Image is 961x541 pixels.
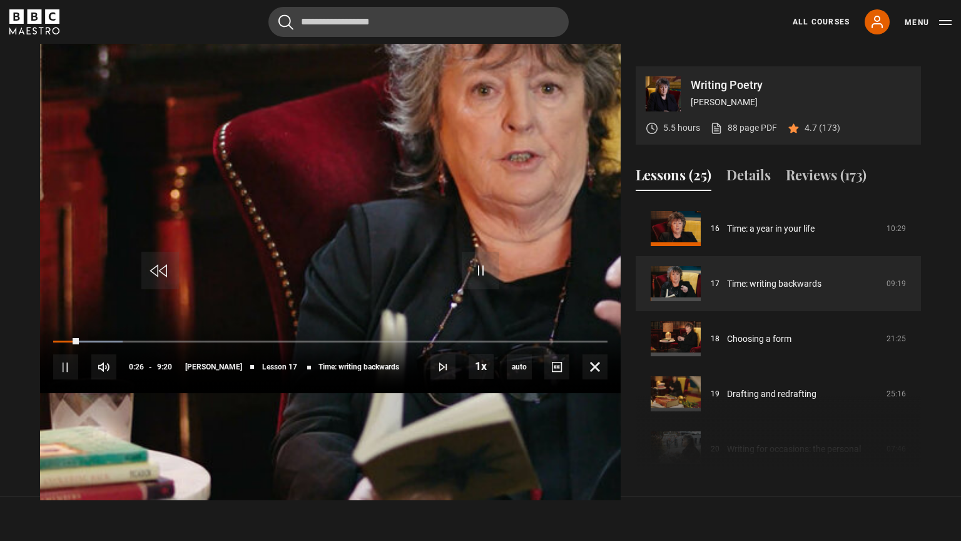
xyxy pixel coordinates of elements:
button: Submit the search query [278,14,293,30]
div: Progress Bar [53,341,608,343]
a: 88 page PDF [710,121,777,135]
button: Reviews (173) [786,165,867,191]
button: Pause [53,354,78,379]
a: Time: writing backwards [727,277,821,291]
p: Writing Poetry [691,80,911,91]
a: All Courses [793,16,850,28]
span: Lesson 17 [262,363,297,371]
span: Time: writing backwards [318,363,399,371]
p: 4.7 (173) [805,121,840,135]
span: 0:26 [129,356,144,378]
a: Drafting and redrafting [727,388,816,401]
button: Captions [544,354,569,379]
input: Search [268,7,569,37]
div: Current quality: 1080p [507,354,532,379]
button: Details [726,165,771,191]
button: Mute [91,354,116,379]
button: Lessons (25) [636,165,711,191]
button: Next Lesson [430,354,455,379]
svg: BBC Maestro [9,9,59,34]
span: 9:20 [157,356,172,378]
p: 5.5 hours [663,121,700,135]
a: Choosing a form [727,332,791,346]
button: Toggle navigation [905,16,952,29]
button: Fullscreen [582,354,608,379]
span: [PERSON_NAME] [185,363,242,371]
span: - [149,363,152,371]
video-js: Video Player [40,66,621,393]
a: Time: a year in your life [727,222,815,235]
span: auto [507,354,532,379]
button: Playback Rate [469,354,494,379]
p: [PERSON_NAME] [691,96,911,109]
